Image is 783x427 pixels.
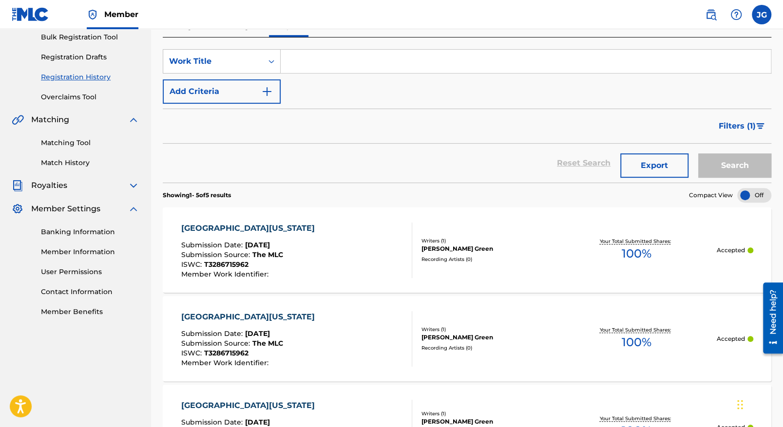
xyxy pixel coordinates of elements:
[41,307,139,317] a: Member Benefits
[421,410,557,417] div: Writers ( 1 )
[622,245,651,262] span: 100 %
[87,9,98,20] img: Top Rightsholder
[41,72,139,82] a: Registration History
[128,203,139,215] img: expand
[600,415,673,422] p: Your Total Submitted Shares:
[421,244,557,253] div: [PERSON_NAME] Green
[421,256,557,263] div: Recording Artists ( 0 )
[261,86,273,97] img: 9d2ae6d4665cec9f34b9.svg
[41,52,139,62] a: Registration Drafts
[163,191,231,200] p: Showing 1 - 5 of 5 results
[41,267,139,277] a: User Permissions
[41,138,139,148] a: Matching Tool
[12,180,23,191] img: Royalties
[181,241,245,249] span: Submission Date :
[245,418,269,427] span: [DATE]
[421,344,557,352] div: Recording Artists ( 0 )
[620,153,688,178] button: Export
[181,339,252,348] span: Submission Source :
[252,250,283,259] span: The MLC
[41,227,139,237] a: Banking Information
[600,326,673,334] p: Your Total Submitted Shares:
[31,203,100,215] span: Member Settings
[737,390,743,419] div: Drag
[421,417,557,426] div: [PERSON_NAME] Green
[421,333,557,342] div: [PERSON_NAME] Green
[41,32,139,42] a: Bulk Registration Tool
[719,120,756,132] span: Filters ( 1 )
[104,9,138,20] span: Member
[163,207,771,293] a: [GEOGRAPHIC_DATA][US_STATE]Submission Date:[DATE]Submission Source:The MLCISWC:T3286715962Member ...
[12,203,23,215] img: Member Settings
[31,114,69,126] span: Matching
[705,9,717,20] img: search
[41,158,139,168] a: Match History
[163,79,281,104] button: Add Criteria
[41,92,139,102] a: Overclaims Tool
[128,114,139,126] img: expand
[421,237,557,244] div: Writers ( 1 )
[689,191,733,200] span: Compact View
[128,180,139,191] img: expand
[204,260,248,269] span: T3286715962
[756,123,764,129] img: filter
[181,349,204,357] span: ISWC :
[181,270,270,278] span: Member Work Identifier :
[41,287,139,297] a: Contact Information
[181,311,319,323] div: [GEOGRAPHIC_DATA][US_STATE]
[181,250,252,259] span: Submission Source :
[163,296,771,381] a: [GEOGRAPHIC_DATA][US_STATE]Submission Date:[DATE]Submission Source:The MLCISWC:T3286715962Member ...
[41,247,139,257] a: Member Information
[730,9,742,20] img: help
[169,56,257,67] div: Work Title
[716,246,745,255] p: Accepted
[181,223,319,234] div: [GEOGRAPHIC_DATA][US_STATE]
[181,329,245,338] span: Submission Date :
[713,114,771,138] button: Filters (1)
[204,349,248,357] span: T3286715962
[716,334,745,343] p: Accepted
[701,5,721,24] a: Public Search
[252,339,283,348] span: The MLC
[421,326,557,333] div: Writers ( 1 )
[734,380,783,427] iframe: Chat Widget
[31,180,67,191] span: Royalties
[163,49,771,183] form: Search Form
[12,114,24,126] img: Matching
[181,358,270,367] span: Member Work Identifier :
[726,5,746,24] div: Help
[181,260,204,269] span: ISWC :
[12,7,49,21] img: MLC Logo
[181,418,245,427] span: Submission Date :
[245,329,269,338] span: [DATE]
[622,334,651,351] span: 100 %
[245,241,269,249] span: [DATE]
[752,5,771,24] div: User Menu
[600,238,673,245] p: Your Total Submitted Shares:
[181,400,319,411] div: [GEOGRAPHIC_DATA][US_STATE]
[756,278,783,357] iframe: Resource Center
